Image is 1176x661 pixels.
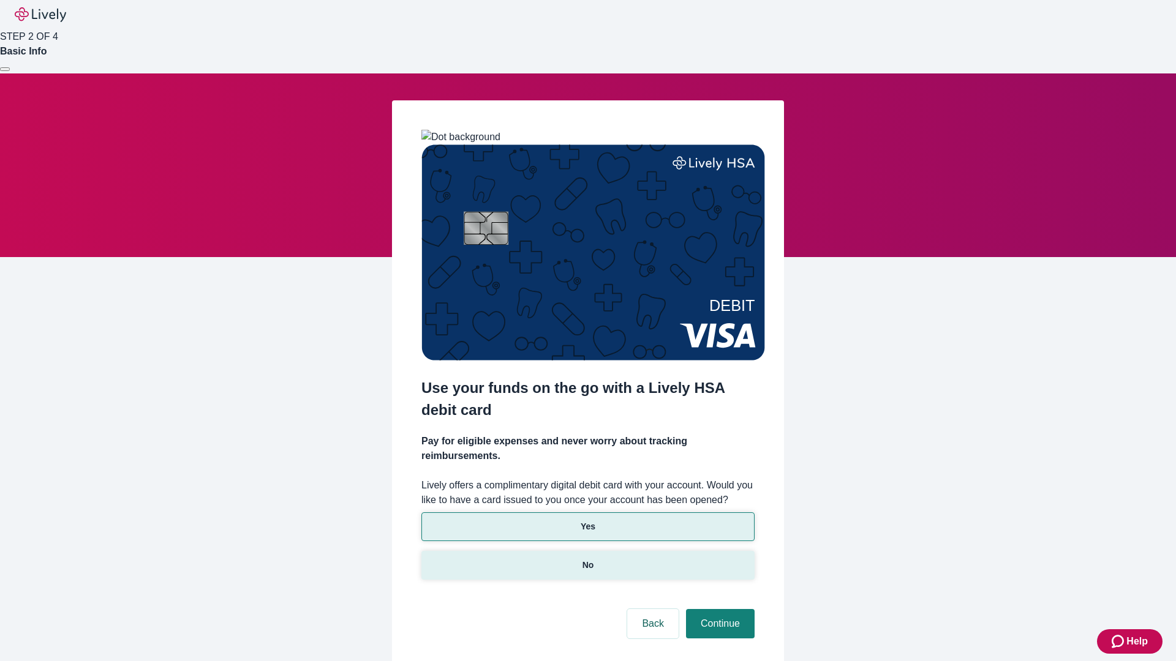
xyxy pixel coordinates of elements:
[1126,634,1148,649] span: Help
[1112,634,1126,649] svg: Zendesk support icon
[581,520,595,533] p: Yes
[421,144,765,360] img: Debit card
[1097,629,1163,654] button: Zendesk support iconHelp
[421,512,755,541] button: Yes
[582,559,594,572] p: No
[421,130,500,144] img: Dot background
[421,434,755,463] h4: Pay for eligible expenses and never worry about tracking reimbursements.
[421,377,755,421] h2: Use your funds on the go with a Lively HSA debit card
[686,609,755,638] button: Continue
[421,551,755,580] button: No
[627,609,679,638] button: Back
[421,478,755,507] label: Lively offers a complimentary digital debit card with your account. Would you like to have a card...
[15,7,66,22] img: Lively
